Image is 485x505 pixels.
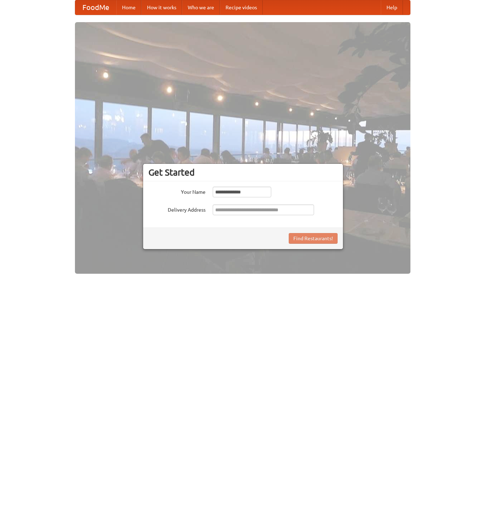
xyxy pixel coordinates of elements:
[148,204,206,213] label: Delivery Address
[148,167,338,178] h3: Get Started
[381,0,403,15] a: Help
[148,187,206,196] label: Your Name
[141,0,182,15] a: How it works
[116,0,141,15] a: Home
[289,233,338,244] button: Find Restaurants!
[220,0,263,15] a: Recipe videos
[75,0,116,15] a: FoodMe
[182,0,220,15] a: Who we are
